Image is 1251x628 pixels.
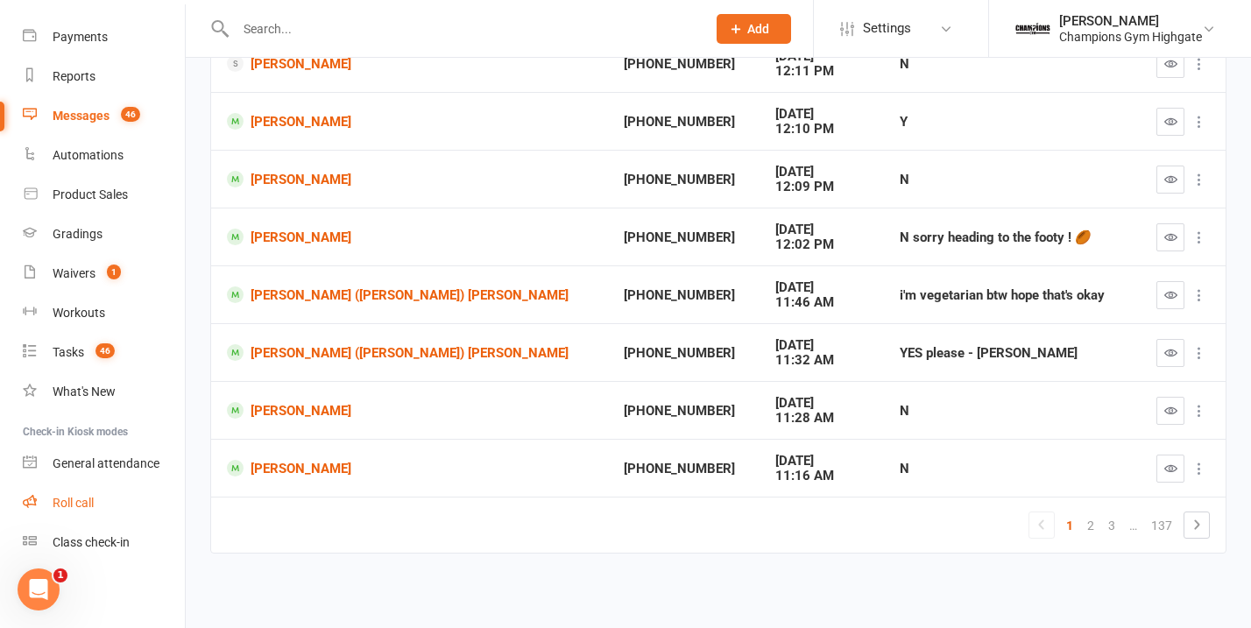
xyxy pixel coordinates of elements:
div: N sorry heading to the footy ! 🏉 [900,230,1120,245]
div: [PHONE_NUMBER] [624,346,744,361]
div: Messages [53,109,110,123]
div: [PHONE_NUMBER] [624,462,744,476]
div: Workouts [53,306,105,320]
iframe: Intercom live chat [18,568,60,610]
div: N [900,462,1120,476]
div: Payments [53,30,108,44]
a: Messages 46 [23,96,185,136]
div: 11:32 AM [775,353,868,368]
a: [PERSON_NAME] [227,171,592,187]
a: Roll call [23,483,185,523]
div: 12:09 PM [775,180,868,194]
a: 1 [1059,513,1080,538]
div: [DATE] [775,107,868,122]
a: Waivers 1 [23,254,185,293]
div: General attendance [53,456,159,470]
div: Class check-in [53,535,130,549]
a: [PERSON_NAME] [227,113,592,130]
button: Add [717,14,791,44]
div: [DATE] [775,396,868,411]
a: 2 [1080,513,1101,538]
a: [PERSON_NAME] [227,402,592,419]
div: N [900,57,1120,72]
div: [PHONE_NUMBER] [624,404,744,419]
div: [PHONE_NUMBER] [624,288,744,303]
div: 12:11 PM [775,64,868,79]
div: [DATE] [775,454,868,469]
span: 46 [95,343,115,358]
img: thumb_image1630635537.png [1015,11,1050,46]
a: [PERSON_NAME] [227,229,592,245]
span: 46 [121,107,140,122]
a: Class kiosk mode [23,523,185,562]
a: Reports [23,57,185,96]
div: N [900,173,1120,187]
div: Automations [53,148,124,162]
a: 3 [1101,513,1122,538]
span: Settings [863,9,911,48]
div: Reports [53,69,95,83]
div: [PHONE_NUMBER] [624,115,744,130]
a: General attendance kiosk mode [23,444,185,483]
a: [PERSON_NAME] ([PERSON_NAME]) [PERSON_NAME] [227,286,592,303]
div: [DATE] [775,338,868,353]
a: [PERSON_NAME] [227,460,592,476]
div: N [900,404,1120,419]
div: [DATE] [775,280,868,295]
div: Product Sales [53,187,128,201]
div: What's New [53,385,116,399]
div: Gradings [53,227,102,241]
div: 11:46 AM [775,295,868,310]
div: [PHONE_NUMBER] [624,230,744,245]
div: Waivers [53,266,95,280]
a: What's New [23,372,185,412]
a: … [1122,513,1144,538]
a: Payments [23,18,185,57]
a: Tasks 46 [23,333,185,372]
input: Search... [230,17,694,41]
div: 11:16 AM [775,469,868,483]
div: Y [900,115,1120,130]
div: 11:28 AM [775,411,868,426]
div: [PERSON_NAME] [1059,13,1202,29]
div: Roll call [53,496,94,510]
span: 1 [53,568,67,582]
div: [DATE] [775,222,868,237]
a: Product Sales [23,175,185,215]
span: 1 [107,265,121,279]
div: Champions Gym Highgate [1059,29,1202,45]
div: i'm vegetarian btw hope that's okay [900,288,1120,303]
div: [PHONE_NUMBER] [624,57,744,72]
span: Add [747,22,769,36]
div: Tasks [53,345,84,359]
a: [PERSON_NAME] [227,55,592,72]
div: [DATE] [775,165,868,180]
div: YES please - [PERSON_NAME] [900,346,1120,361]
a: 137 [1144,513,1179,538]
a: [PERSON_NAME] ([PERSON_NAME]) [PERSON_NAME] [227,344,592,361]
a: Workouts [23,293,185,333]
a: Gradings [23,215,185,254]
div: [PHONE_NUMBER] [624,173,744,187]
div: 12:10 PM [775,122,868,137]
div: 12:02 PM [775,237,868,252]
a: Automations [23,136,185,175]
